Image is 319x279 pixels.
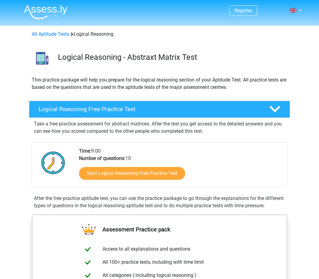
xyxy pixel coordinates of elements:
a: All Aptitude Tests [32,31,69,37]
div: Logical Reasoning [29,31,290,38]
b: Number of questions: [79,155,125,161]
p: Take a free practice assessment for abstract matrices. After the test you get access to the detai... [34,120,285,135]
a: Register [235,8,252,13]
div: 9:00 10 [74,147,287,187]
b: Time: [79,148,91,154]
img: Assessly [24,5,67,19]
div: After the free practice aptitude test, you can use the practice package to go through the explana... [31,195,288,209]
a: Start Logical Reasoning Free Practice Test [79,167,185,180]
h3: Logical Reasoning - Abstraxt Matrix Test [58,53,285,62]
a: Logical Reasoning Free Practice Test [27,101,292,118]
img: Clock [38,147,69,178]
img: logical reasoning [29,45,55,71]
p: This practice package will help you prepare for the logical reasoning section of your Aptitude Te... [32,76,287,91]
h4: Logical Reasoning Free Practice Test [39,106,260,113]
